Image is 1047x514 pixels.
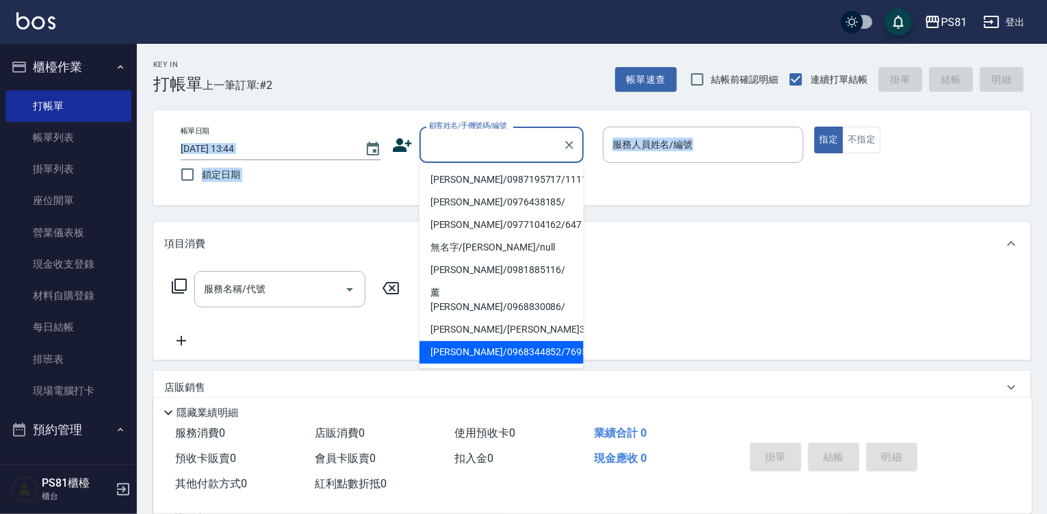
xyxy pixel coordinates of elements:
a: 帳單列表 [5,122,131,153]
li: [PERSON_NAME]/0981885116/ [419,259,584,281]
img: Logo [16,12,55,29]
label: 帳單日期 [181,126,209,136]
a: 打帳單 [5,90,131,122]
span: 會員卡販賣 0 [315,452,376,465]
span: 連續打單結帳 [810,73,868,87]
div: PS81 [941,14,967,31]
label: 顧客姓名/手機號碼/編號 [429,120,507,131]
h5: PS81櫃檯 [42,476,112,490]
span: 鎖定日期 [202,168,240,182]
button: 帳單速查 [615,67,677,92]
div: 項目消費 [153,222,1031,266]
h3: 打帳單 [153,75,203,94]
input: YYYY/MM/DD hh:mm [181,138,351,160]
a: 現金收支登錄 [5,248,131,280]
li: 薰[PERSON_NAME]/0968830086/ [419,281,584,318]
button: 不指定 [842,127,881,153]
li: 無名字/[PERSON_NAME]/null [419,363,584,386]
li: [PERSON_NAME]/[PERSON_NAME]3605/3605 [419,318,584,341]
a: 預約管理 [5,453,131,485]
a: 掛單列表 [5,153,131,185]
span: 店販消費 0 [315,426,365,439]
a: 每日結帳 [5,311,131,343]
button: save [885,8,912,36]
h2: Key In [153,60,203,69]
button: Clear [560,136,579,155]
span: 預收卡販賣 0 [175,452,236,465]
button: 預約管理 [5,412,131,448]
span: 扣入金 0 [454,452,493,465]
button: 指定 [814,127,844,153]
p: 隱藏業績明細 [177,406,238,420]
p: 櫃台 [42,490,112,502]
li: 無名字/[PERSON_NAME]/null [419,236,584,259]
span: 結帳前確認明細 [712,73,779,87]
span: 紅利點數折抵 0 [315,477,387,490]
a: 營業儀表板 [5,217,131,248]
li: [PERSON_NAME]/0987195717/111111 [419,168,584,191]
span: 業績合計 0 [594,426,647,439]
div: 店販銷售 [153,371,1031,404]
li: [PERSON_NAME]/0968344852/7695 [419,341,584,363]
span: 現金應收 0 [594,452,647,465]
a: 現場電腦打卡 [5,375,131,407]
button: 登出 [978,10,1031,35]
p: 店販銷售 [164,381,205,395]
li: [PERSON_NAME]/0977104162/647 [419,214,584,236]
button: Choose date, selected date is 2025-10-07 [357,133,389,166]
a: 材料自購登錄 [5,280,131,311]
a: 座位開單 [5,185,131,216]
p: 項目消費 [164,237,205,251]
button: PS81 [919,8,972,36]
span: 上一筆訂單:#2 [203,77,273,94]
span: 服務消費 0 [175,426,225,439]
button: Open [339,279,361,300]
button: 櫃檯作業 [5,49,131,85]
span: 使用預收卡 0 [454,426,515,439]
li: [PERSON_NAME]/0976438185/ [419,191,584,214]
span: 其他付款方式 0 [175,477,247,490]
a: 排班表 [5,344,131,375]
img: Person [11,476,38,503]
